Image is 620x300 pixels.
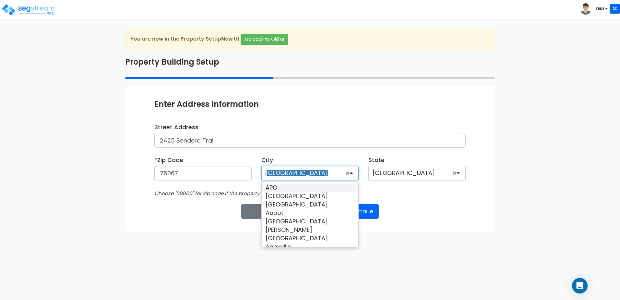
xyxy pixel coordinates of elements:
label: State [368,156,385,164]
button: Go back to Old UI [241,34,288,45]
img: avatar.png [580,3,591,15]
div: Abbyville [262,243,358,251]
div: Enter Address Information [154,99,466,110]
i: Choose "00000" for zip code if the property is outside of [GEOGRAPHIC_DATA]. [154,190,345,197]
div: [GEOGRAPHIC_DATA] [262,217,358,226]
img: logo_pro_r.png [1,3,56,16]
div: You are now in the Property Setup . [125,29,495,50]
input: Enter zip code [154,166,252,181]
button: Back [241,204,306,219]
strong: New UI [221,35,239,43]
div: Abbot [262,209,358,217]
div: [GEOGRAPHIC_DATA] [373,170,435,176]
div: [GEOGRAPHIC_DATA] [262,200,358,209]
a: Clear [343,166,352,181]
b: FBKS [596,6,604,11]
div: Open Intercom Messenger [572,278,588,294]
div: [GEOGRAPHIC_DATA] [262,234,358,243]
label: Street Address [154,123,198,131]
input: Enter address [154,133,466,148]
div: APO [262,183,358,192]
div: Property Building Setup [120,56,500,68]
label: City [261,156,273,164]
div: [GEOGRAPHIC_DATA] [266,170,328,176]
div: [PERSON_NAME] [262,226,358,234]
a: Clear [450,166,459,181]
label: Zip Code [154,156,183,164]
div: [GEOGRAPHIC_DATA] [262,192,358,200]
